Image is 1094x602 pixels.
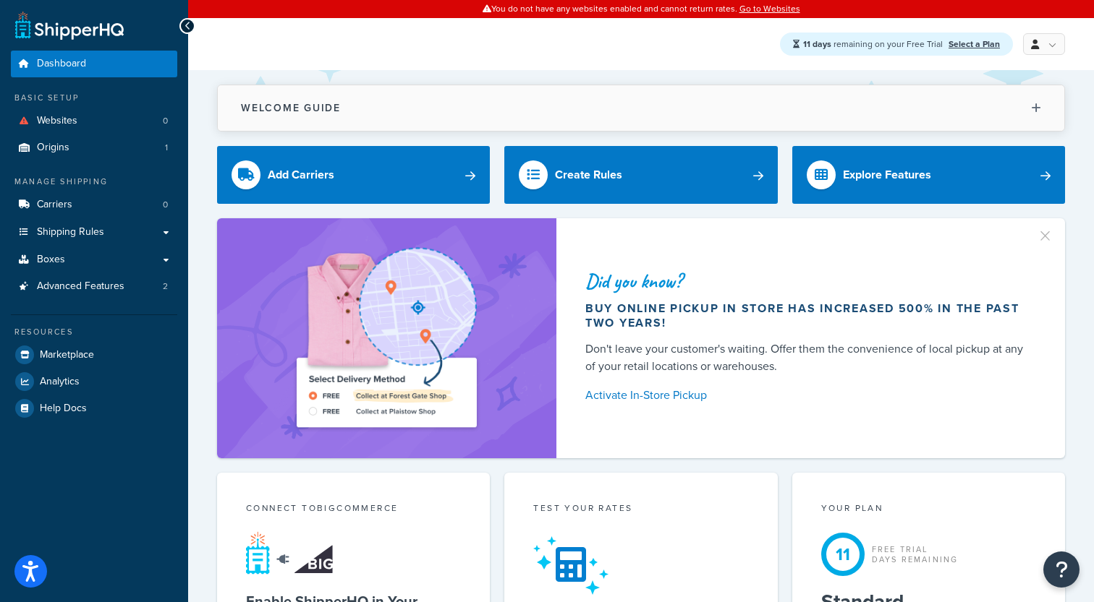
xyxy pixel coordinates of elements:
a: Websites0 [11,108,177,134]
a: Carriers0 [11,192,177,218]
span: 0 [163,115,168,127]
span: Shipping Rules [37,226,104,238]
a: Advanced Features2 [11,273,177,300]
span: 1 [165,142,168,154]
div: Buy online pickup in store has increased 500% in the past two years! [585,301,1030,330]
a: Marketplace [11,342,177,368]
div: Basic Setup [11,92,177,104]
a: Help Docs [11,395,177,421]
a: Select a Plan [949,38,1000,51]
a: Shipping Rules [11,219,177,246]
div: Resources [11,326,177,338]
li: Carriers [11,192,177,218]
div: Don't leave your customer's waiting. Offer them the convenience of local pickup at any of your re... [585,340,1030,375]
div: Free Trial Days Remaining [872,544,959,564]
img: connect-shq-bc-71769feb.svg [246,531,336,575]
span: Websites [37,115,77,127]
span: Advanced Features [37,280,124,293]
div: Create Rules [555,165,622,185]
a: Analytics [11,369,177,395]
div: Did you know? [585,271,1030,291]
a: Create Rules [504,146,777,204]
span: remaining on your Free Trial [803,38,945,51]
span: Help Docs [40,403,87,415]
button: Open Resource Center [1043,551,1080,588]
a: Origins1 [11,134,177,161]
div: 11 [821,533,865,576]
span: Boxes [37,254,65,266]
li: Origins [11,134,177,161]
strong: 11 days [803,38,831,51]
div: Add Carriers [268,165,334,185]
li: Advanced Features [11,273,177,300]
a: Explore Features [792,146,1065,204]
button: Welcome Guide [218,85,1064,131]
div: Explore Features [843,165,931,185]
span: 2 [163,280,168,293]
a: Dashboard [11,51,177,77]
span: Dashboard [37,58,86,70]
div: Your Plan [821,502,1036,518]
span: Marketplace [40,349,94,361]
a: Add Carriers [217,146,490,204]
div: Manage Shipping [11,176,177,188]
span: Origins [37,142,69,154]
span: 0 [163,199,168,211]
div: Test your rates [533,502,748,518]
h2: Welcome Guide [241,103,341,113]
span: Analytics [40,376,80,388]
a: Activate In-Store Pickup [585,385,1030,405]
div: Connect to BigCommerce [246,502,461,518]
span: Carriers [37,199,72,211]
a: Go to Websites [739,2,800,15]
a: Boxes [11,246,177,273]
img: ad-shirt-map-b0359fc47e01cab431d101c4b569394f6a03f54285957d908178d52f29eb9668.png [255,240,517,437]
